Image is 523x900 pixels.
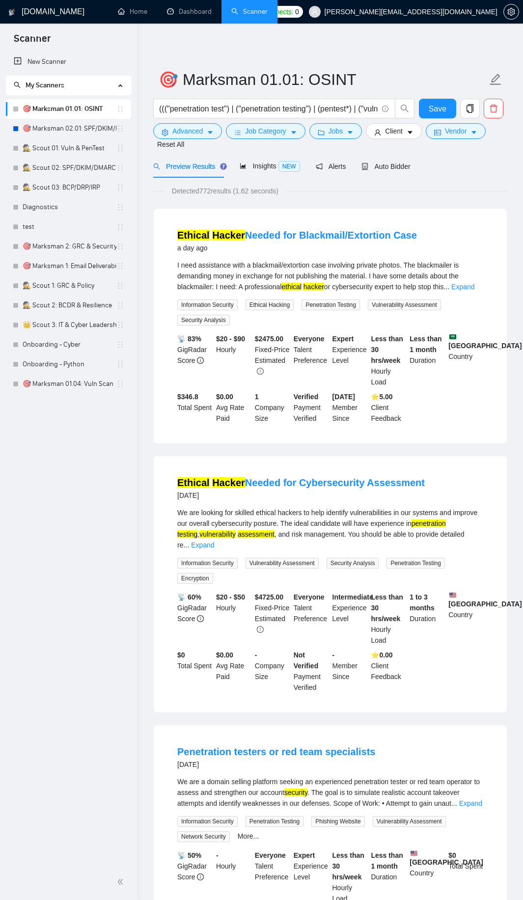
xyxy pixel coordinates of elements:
a: dashboardDashboard [167,7,212,16]
button: idcardVendorcaret-down [426,123,486,139]
input: Search Freelance Jobs... [159,103,378,115]
b: Less than 1 month [410,335,441,354]
b: Less than 30 hrs/week [371,335,403,364]
li: 🕵️ Scout 02: SPF/DKIM/DMARC [6,158,131,178]
span: holder [116,105,124,113]
li: 👑 Scout 3: IT & Cyber Leadership [6,315,131,335]
b: [GEOGRAPHIC_DATA] [448,333,522,350]
span: edit [489,73,502,86]
span: Information Security [177,558,238,569]
div: We are looking for skilled ethical hackers to help identify vulnerabilities in our systems and im... [177,507,483,550]
span: exclamation-circle [257,368,264,375]
div: Fixed-Price [253,592,292,646]
b: $0.00 [216,651,233,659]
span: info-circle [382,106,388,112]
span: exclamation-circle [257,626,264,633]
a: Onboarding - Cyber [23,335,116,355]
mark: vulnerability [199,530,236,538]
span: Encryption [177,573,213,584]
span: copy [461,104,479,113]
b: Expert [332,335,354,343]
div: Hourly Load [369,333,408,387]
iframe: Intercom live chat [490,867,513,890]
img: 🇺🇸 [449,592,456,599]
mark: Ethical [177,477,210,488]
div: Payment Verified [292,650,330,693]
a: Penetration testers or red team specialists [177,746,376,757]
span: holder [116,184,124,191]
span: ... [451,799,457,807]
li: 🎯 Marksman 1: Email Deliverability [6,256,131,276]
span: ... [443,283,449,291]
span: Penetration Testing [302,300,360,310]
div: [DATE] [177,490,425,501]
span: Estimated [255,615,285,623]
div: Experience Level [330,333,369,387]
span: holder [116,321,124,329]
div: a day ago [177,242,417,254]
span: Client [385,126,403,136]
li: 🎯 Marksman 01.04: Vuln Scan [6,374,131,394]
span: Phishing Website [311,816,365,827]
li: Onboarding - Python [6,355,131,374]
span: Connects: [264,6,293,17]
b: 📡 60% [177,593,201,601]
div: Member Since [330,650,369,693]
b: - [216,851,219,859]
a: 🕵️ Scout 03: BCP/DRP/IRP [23,178,116,197]
b: Less than 30 hrs/week [332,851,364,881]
span: Vendor [445,126,467,136]
div: Avg Rate Paid [214,650,253,693]
b: [GEOGRAPHIC_DATA] [410,850,483,866]
div: I need assistance with a blackmail/extortion case involving private photos. The blackmailer is de... [177,260,483,292]
span: info-circle [197,357,204,364]
a: Onboarding - Python [23,355,116,374]
button: setting [503,4,519,20]
span: holder [116,301,124,309]
span: Ethical Hacking [246,300,294,310]
button: Save [419,99,456,118]
li: 🕵️ Scout 01: Vuln & PenTest [6,138,131,158]
li: 🕵️ Scout 2: BCDR & Resilience [6,296,131,315]
span: search [395,104,414,113]
mark: ethical [281,283,301,291]
li: 🎯 Marksman 02.01: SPF/DKIM/DMARC [6,119,131,138]
div: Hourly [214,333,253,387]
b: $ 346.8 [177,393,198,401]
mark: Hacker [212,230,245,241]
a: 👑 Scout 3: IT & Cyber Leadership [23,315,116,335]
div: Payment Verified [292,391,330,424]
b: 1 to 3 months [410,593,435,612]
span: holder [116,360,124,368]
a: setting [503,8,519,16]
b: Not Verified [294,651,319,670]
span: info-circle [197,615,204,622]
b: - [332,651,335,659]
a: 🕵️ Scout 02: SPF/DKIM/DMARC [23,158,116,178]
span: holder [116,262,124,270]
a: 🎯 Marksman 2: GRC & Security Audits [23,237,116,256]
div: We are a domain selling platform seeking an experienced penetration tester or red team operator t... [177,776,483,809]
span: 0 [295,6,299,17]
img: logo [8,4,15,20]
b: ⭐️ 0.00 [371,651,392,659]
b: 📡 50% [177,851,201,859]
span: Vulnerability Assessment [246,558,319,569]
a: 🎯 Marksman 1: Email Deliverability [23,256,116,276]
b: - [255,651,257,659]
div: Total Spent [175,650,214,693]
div: Avg Rate Paid [214,391,253,424]
span: caret-down [407,129,413,136]
a: 🕵️ Scout 01: Vuln & PenTest [23,138,116,158]
a: Expand [191,541,214,549]
input: Scanner name... [159,67,487,92]
mark: hacker [303,283,324,291]
b: Everyone [294,335,325,343]
a: searchScanner [231,7,268,16]
b: $ 2475.00 [255,335,283,343]
b: $ 0 [177,651,185,659]
a: Diagnostics [23,197,116,217]
a: Ethical HackerNeeded for Cybersecurity Assessment [177,477,425,488]
span: caret-down [470,129,477,136]
a: More... [238,832,259,840]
